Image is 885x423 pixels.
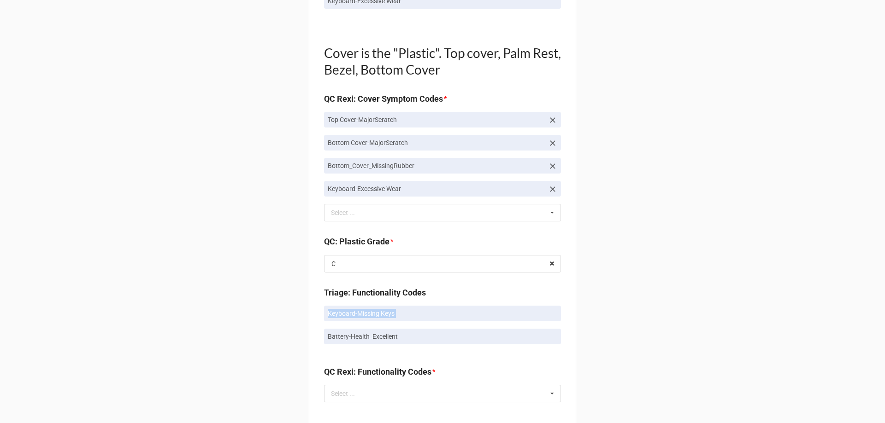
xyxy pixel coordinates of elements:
[328,332,557,341] p: Battery-Health_Excellent
[331,261,336,267] div: C
[324,235,389,248] label: QC: Plastic Grade
[328,184,544,193] p: Keyboard-Excessive Wear
[324,365,431,378] label: QC Rexi: Functionality Codes
[328,161,544,170] p: Bottom_Cover_MissingRubber
[329,208,368,218] div: Select ...
[324,93,443,105] label: QC Rexi: Cover Symptom Codes
[328,138,544,147] p: Bottom Cover-MajorScratch
[328,309,557,318] p: Keyboard-Missing Keys
[329,388,368,399] div: Select ...
[324,286,426,299] label: Triage: Functionality Codes
[324,45,561,78] h1: Cover is the "Plastic". Top cover, Palm Rest, Bezel, Bottom Cover
[328,115,544,124] p: Top Cover-MajorScratch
